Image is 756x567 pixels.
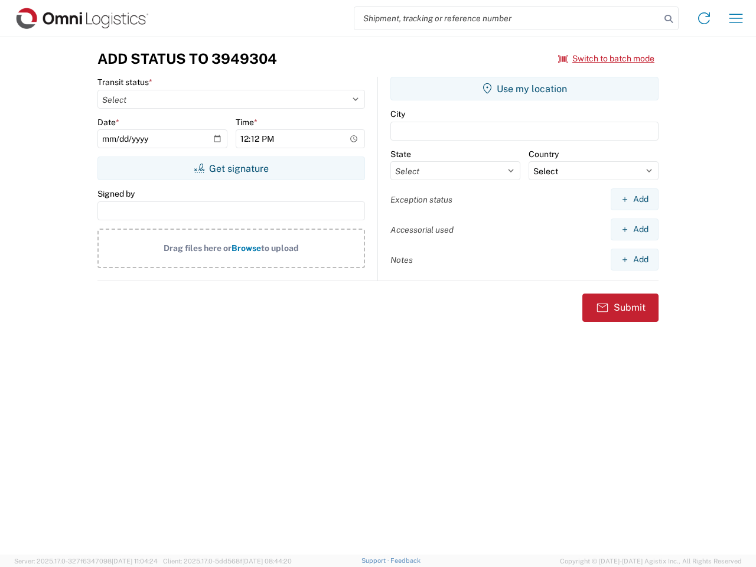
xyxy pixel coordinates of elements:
[529,149,559,159] label: Country
[560,556,742,566] span: Copyright © [DATE]-[DATE] Agistix Inc., All Rights Reserved
[97,77,152,87] label: Transit status
[97,188,135,199] label: Signed by
[390,557,421,564] a: Feedback
[361,557,391,564] a: Support
[611,249,659,271] button: Add
[112,558,158,565] span: [DATE] 11:04:24
[558,49,654,69] button: Switch to batch mode
[164,243,232,253] span: Drag files here or
[242,558,292,565] span: [DATE] 08:44:20
[14,558,158,565] span: Server: 2025.17.0-327f6347098
[390,149,411,159] label: State
[582,294,659,322] button: Submit
[390,77,659,100] button: Use my location
[97,50,277,67] h3: Add Status to 3949304
[390,255,413,265] label: Notes
[261,243,299,253] span: to upload
[611,219,659,240] button: Add
[163,558,292,565] span: Client: 2025.17.0-5dd568f
[354,7,660,30] input: Shipment, tracking or reference number
[97,157,365,180] button: Get signature
[236,117,258,128] label: Time
[232,243,261,253] span: Browse
[390,224,454,235] label: Accessorial used
[97,117,119,128] label: Date
[390,109,405,119] label: City
[611,188,659,210] button: Add
[390,194,452,205] label: Exception status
